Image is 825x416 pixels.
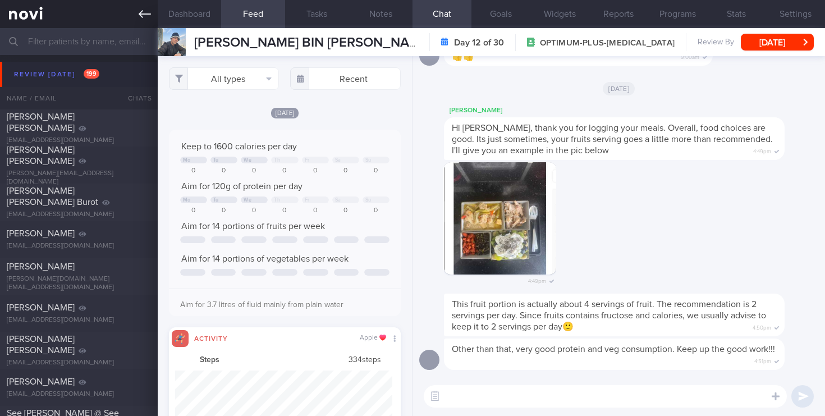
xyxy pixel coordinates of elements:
[452,345,775,354] span: Other than that, very good protein and veg consumption. Keep up the good work!!!
[7,335,75,355] span: [PERSON_NAME] [PERSON_NAME]
[741,34,814,51] button: [DATE]
[7,112,75,132] span: [PERSON_NAME] [PERSON_NAME]
[7,170,151,186] div: [PERSON_NAME][EMAIL_ADDRESS][DOMAIN_NAME]
[181,222,325,231] span: Aim for 14 portions of fruits per week
[7,186,98,207] span: [PERSON_NAME] [PERSON_NAME] Burot
[305,157,310,163] div: Fr
[452,124,773,155] span: Hi [PERSON_NAME], thank you for logging your meals. Overall, food choices are good. Its just some...
[335,157,341,163] div: Sa
[241,167,268,175] div: 0
[244,157,251,163] div: We
[360,334,386,342] div: Apple
[11,67,102,82] div: Review [DATE]
[183,157,191,163] div: Mo
[241,207,268,215] div: 0
[274,157,280,163] div: Th
[84,69,99,79] span: 199
[113,87,158,109] div: Chats
[200,355,219,365] strong: Steps
[7,275,151,292] div: [PERSON_NAME][DOMAIN_NAME][EMAIL_ADDRESS][DOMAIN_NAME]
[194,36,432,49] span: [PERSON_NAME] BIN [PERSON_NAME]
[213,197,219,203] div: Tu
[363,207,389,215] div: 0
[271,167,298,175] div: 0
[753,321,771,332] span: 4:50pm
[444,104,818,117] div: [PERSON_NAME]
[302,207,329,215] div: 0
[213,157,219,163] div: Tu
[540,38,675,49] span: OPTIMUM-PLUS-[MEDICAL_DATA]
[754,355,771,365] span: 4:51pm
[332,167,359,175] div: 0
[210,207,237,215] div: 0
[452,300,766,331] span: This fruit portion is actually about 4 servings of fruit. The recommendation is 2 servings per da...
[169,67,279,90] button: All types
[7,136,151,145] div: [EMAIL_ADDRESS][DOMAIN_NAME]
[181,254,349,263] span: Aim for 14 portions of vegetables per week
[603,82,635,95] span: [DATE]
[181,142,297,151] span: Keep to 1600 calories per day
[189,333,233,342] div: Activity
[183,197,191,203] div: Mo
[528,275,546,285] span: 4:49pm
[7,303,75,312] span: [PERSON_NAME]
[349,355,381,365] span: 334 steps
[305,197,310,203] div: Fr
[7,242,151,250] div: [EMAIL_ADDRESS][DOMAIN_NAME]
[753,145,771,156] span: 4:49pm
[698,38,734,48] span: Review By
[244,197,251,203] div: We
[7,377,75,386] span: [PERSON_NAME]
[365,157,372,163] div: Su
[302,167,329,175] div: 0
[180,207,207,215] div: 0
[210,167,237,175] div: 0
[180,301,343,309] span: Aim for 3.7 litres of fluid mainly from plain water
[180,167,207,175] div: 0
[452,52,474,61] span: 👍👍
[7,262,75,271] span: [PERSON_NAME]
[444,162,556,275] img: Photo by Sharon Gill
[274,197,280,203] div: Th
[7,211,151,219] div: [EMAIL_ADDRESS][DOMAIN_NAME]
[363,167,389,175] div: 0
[181,182,302,191] span: Aim for 120g of protein per day
[7,145,75,166] span: [PERSON_NAME] [PERSON_NAME]
[365,197,372,203] div: Su
[271,108,299,118] span: [DATE]
[454,37,504,48] strong: Day 12 of 30
[271,207,298,215] div: 0
[7,359,151,367] div: [EMAIL_ADDRESS][DOMAIN_NAME]
[7,390,151,399] div: [EMAIL_ADDRESS][DOMAIN_NAME]
[7,229,75,238] span: [PERSON_NAME]
[332,207,359,215] div: 0
[7,316,151,324] div: [EMAIL_ADDRESS][DOMAIN_NAME]
[335,197,341,203] div: Sa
